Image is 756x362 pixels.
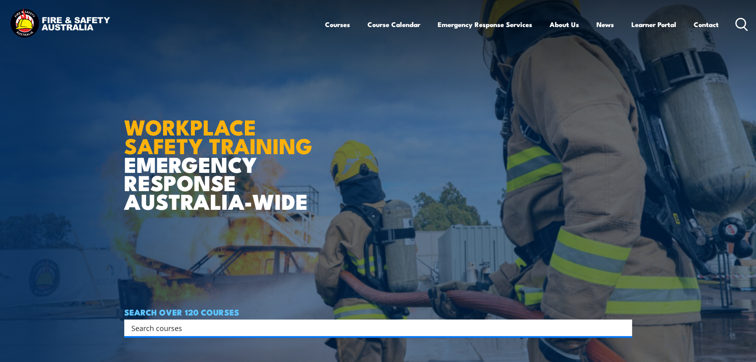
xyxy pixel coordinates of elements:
[694,14,719,35] a: Contact
[596,14,614,35] a: News
[124,110,312,161] strong: WORKPLACE SAFETY TRAINING
[438,14,532,35] a: Emergency Response Services
[631,14,676,35] a: Learner Portal
[325,14,350,35] a: Courses
[618,322,629,333] button: Search magnifier button
[367,14,420,35] a: Course Calendar
[124,97,318,210] h1: EMERGENCY RESPONSE AUSTRALIA-WIDE
[133,322,616,333] form: Search form
[124,308,632,316] h4: SEARCH OVER 120 COURSES
[131,322,615,334] input: Search input
[550,14,579,35] a: About Us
